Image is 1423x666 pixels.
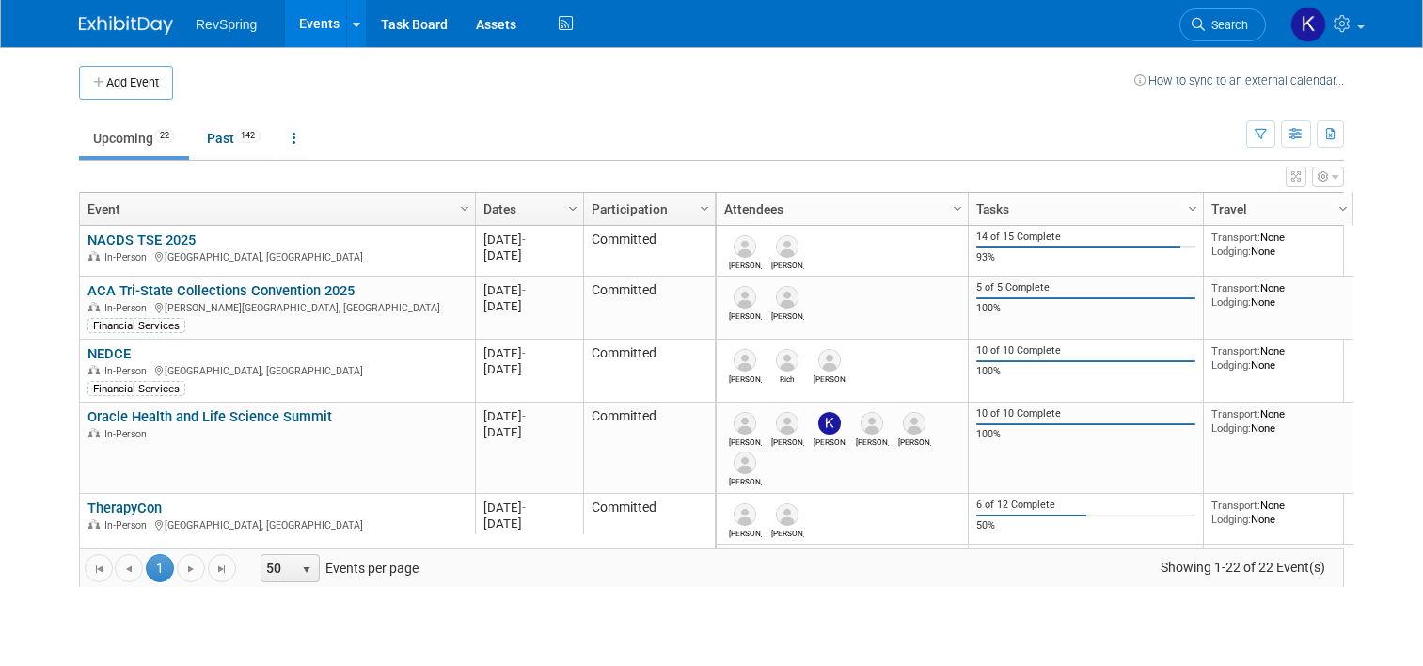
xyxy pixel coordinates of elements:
[1211,281,1347,309] div: None None
[771,309,804,321] div: Bob Darby
[903,412,925,435] img: Mary Solarz
[522,409,526,423] span: -
[1211,407,1260,420] span: Transport:
[87,381,185,396] div: Financial Services
[771,372,804,384] div: Rich Schlegel
[1211,245,1251,258] span: Lodging:
[455,193,476,221] a: Column Settings
[734,286,756,309] img: Marti Anderson
[483,345,575,361] div: [DATE]
[583,226,715,277] td: Committed
[87,248,466,264] div: [GEOGRAPHIC_DATA], [GEOGRAPHIC_DATA]
[85,554,113,582] a: Go to the first page
[1211,295,1251,309] span: Lodging:
[1211,230,1260,244] span: Transport:
[1334,193,1354,221] a: Column Settings
[583,277,715,340] td: Committed
[976,519,1196,532] div: 50%
[734,349,756,372] img: Bob Duggan
[729,474,762,486] div: Elizabeth Geist
[976,428,1196,441] div: 100%
[483,408,575,424] div: [DATE]
[522,346,526,360] span: -
[104,302,152,314] span: In-Person
[1211,344,1347,372] div: None None
[261,555,293,581] span: 50
[483,231,575,247] div: [DATE]
[976,407,1196,420] div: 10 of 10 Complete
[771,526,804,538] div: David Bien
[483,499,575,515] div: [DATE]
[193,120,275,156] a: Past142
[1211,513,1251,526] span: Lodging:
[776,286,798,309] img: Bob Darby
[522,232,526,246] span: -
[1183,193,1204,221] a: Column Settings
[104,251,152,263] span: In-Person
[79,16,173,35] img: ExhibitDay
[1211,407,1347,435] div: None None
[457,201,472,216] span: Column Settings
[583,494,715,545] td: Committed
[771,435,804,447] div: Kennon Askew
[87,345,131,362] a: NEDCE
[976,302,1196,315] div: 100%
[856,435,889,447] div: Heather Davisson
[79,120,189,156] a: Upcoming22
[483,193,571,225] a: Dates
[235,129,261,143] span: 142
[483,247,575,263] div: [DATE]
[771,258,804,270] div: Amy Coates
[121,562,136,577] span: Go to the previous page
[87,362,466,378] div: [GEOGRAPHIC_DATA], [GEOGRAPHIC_DATA]
[1185,201,1200,216] span: Column Settings
[814,372,846,384] div: Bob Darby
[1205,18,1248,32] span: Search
[79,66,173,100] button: Add Event
[1211,499,1260,512] span: Transport:
[734,452,756,474] img: Elizabeth Geist
[724,193,956,225] a: Attendees
[563,193,584,221] a: Column Settings
[729,258,762,270] div: Steve Donohue
[115,554,143,582] a: Go to the previous page
[1144,554,1343,580] span: Showing 1-22 of 22 Event(s)
[1211,421,1251,435] span: Lodging:
[976,499,1196,512] div: 6 of 12 Complete
[104,428,152,440] span: In-Person
[729,435,762,447] div: Heather Crowell
[87,499,162,516] a: TherapyCon
[1211,358,1251,372] span: Lodging:
[91,562,106,577] span: Go to the first page
[146,554,174,582] span: 1
[976,230,1196,244] div: 14 of 15 Complete
[1211,344,1260,357] span: Transport:
[565,201,580,216] span: Column Settings
[695,193,716,221] a: Column Settings
[87,193,463,225] a: Event
[734,235,756,258] img: Steve Donohue
[88,302,100,311] img: In-Person Event
[87,516,466,532] div: [GEOGRAPHIC_DATA], [GEOGRAPHIC_DATA]
[729,309,762,321] div: Marti Anderson
[976,281,1196,294] div: 5 of 5 Complete
[88,519,100,529] img: In-Person Event
[948,193,969,221] a: Column Settings
[483,515,575,531] div: [DATE]
[104,519,152,531] span: In-Person
[814,435,846,447] div: Kelsey Culver
[483,424,575,440] div: [DATE]
[776,235,798,258] img: Amy Coates
[1211,230,1347,258] div: None None
[1211,193,1341,225] a: Travel
[818,349,841,372] img: Bob Darby
[1290,7,1326,42] img: Kelsey Culver
[583,403,715,494] td: Committed
[208,554,236,582] a: Go to the last page
[237,554,437,582] span: Events per page
[729,526,762,538] div: Ryan Boyens
[776,503,798,526] img: David Bien
[88,365,100,374] img: In-Person Event
[976,193,1191,225] a: Tasks
[522,283,526,297] span: -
